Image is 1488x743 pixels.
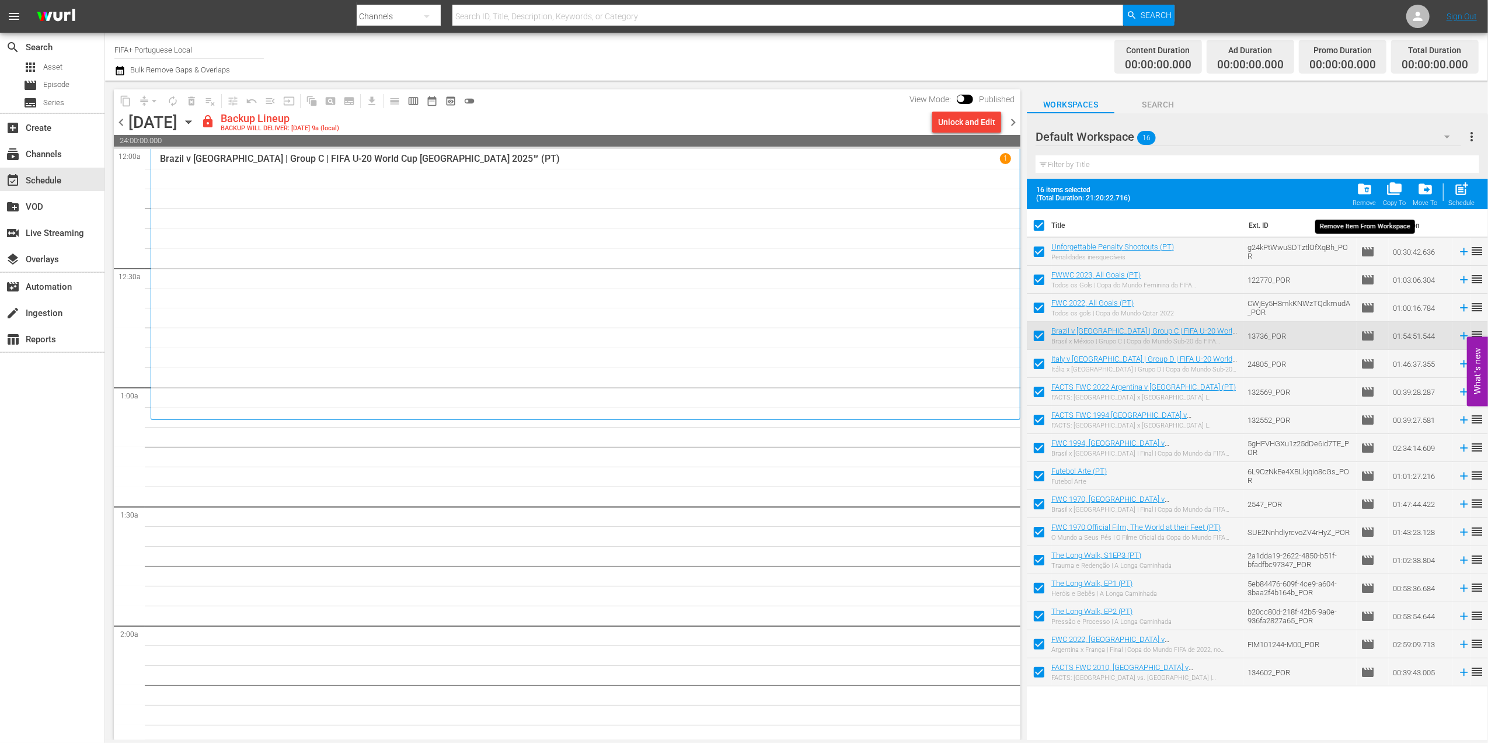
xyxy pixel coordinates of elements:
span: Remove Gaps & Overlaps [135,92,163,110]
div: O Mundo a Seus Pés | O Filme Oficial da Copa do Mundo FIFA 1970™ [1051,534,1238,541]
div: Heróis e Bebês | A Longa Caminhada [1051,590,1157,598]
td: 5eb84476-609f-4ce9-a604-3baa2f4b164b_POR [1243,574,1357,602]
button: Open Feedback Widget [1467,337,1488,407]
span: Schedule [6,173,20,188]
a: The Long Walk, EP1 (PT) [1051,579,1132,588]
span: 00:00:00.000 [1402,58,1468,72]
span: reorder [1470,272,1484,286]
td: 01:03:06.304 [1389,266,1453,294]
img: ans4CAIJ8jUAAAAAAAAAAAAAAAAAAAAAAAAgQb4GAAAAAAAAAAAAAAAAAAAAAAAAJMjXAAAAAAAAAAAAAAAAAAAAAAAAgAT5G... [28,3,84,30]
span: Search [1114,98,1202,112]
span: drive_file_move [1417,181,1433,197]
td: SUE2NnhdIyrcvoZV4rHyZ_POR [1243,518,1357,546]
a: Brazil v [GEOGRAPHIC_DATA] | Group C | FIFA U-20 World Cup [GEOGRAPHIC_DATA] 2025™ (PT) [1051,327,1237,344]
a: Sign Out [1447,12,1477,21]
span: reorder [1470,328,1484,342]
span: Copy Lineup [116,92,135,110]
div: Unlock and Edit [938,112,995,133]
a: FWWC 2023, All Goals (PT) [1051,270,1141,279]
div: FACTS: [GEOGRAPHIC_DATA] x [GEOGRAPHIC_DATA] | [GEOGRAPHIC_DATA] 94 [1051,422,1238,429]
td: 00:58:54.644 [1389,602,1453,630]
span: View Mode: [904,95,957,104]
svg: Add to Schedule [1458,470,1470,482]
a: Italy v [GEOGRAPHIC_DATA] | Group D | FIFA U-20 World Cup Chile 2025™ (PT) [1051,355,1237,372]
div: FACTS: [GEOGRAPHIC_DATA] vs. [GEOGRAPHIC_DATA] | [GEOGRAPHIC_DATA] 2010 [1051,674,1238,682]
svg: Add to Schedule [1458,329,1470,342]
span: reorder [1470,581,1484,595]
span: Episode [1361,357,1375,371]
span: Update Metadata from Key Asset [280,92,298,110]
span: post_add [1454,181,1470,197]
span: Episode [1361,245,1375,259]
td: 01:01:27.216 [1389,462,1453,490]
th: Duration [1386,209,1456,242]
span: Add to Schedule [1445,178,1479,210]
div: Penalidades inesquecíveis [1051,254,1174,261]
a: The Long Walk, EP2 (PT) [1051,607,1132,616]
a: FACTS FWC 2010, [GEOGRAPHIC_DATA] v [GEOGRAPHIC_DATA] (PT) [1051,663,1193,680]
span: menu [7,9,21,23]
div: Copy To [1384,199,1406,207]
div: Brasil x [GEOGRAPHIC_DATA] | Final | Copa do Mundo da FIFA [GEOGRAPHIC_DATA] 1970 | Jogo completo [1051,506,1238,513]
span: Episode [1361,637,1375,651]
a: FWC 1970, [GEOGRAPHIC_DATA] v [GEOGRAPHIC_DATA], Final - FMR (PT) [1051,495,1178,512]
p: 1 [1003,154,1008,162]
span: reorder [1470,412,1484,426]
span: 24 hours Lineup View is OFF [460,92,479,110]
svg: Add to Schedule [1458,638,1470,651]
span: reorder [1470,553,1484,567]
span: Move Item To Workspace [1410,178,1441,210]
span: Episode [1361,329,1375,343]
span: Copy Item To Workspace [1380,178,1410,210]
td: 01:46:37.355 [1389,350,1453,378]
div: Promo Duration [1309,42,1376,58]
div: Itália x [GEOGRAPHIC_DATA] | Grupo D | Copa do Mundo Sub-20 da FIFA [GEOGRAPHIC_DATA] 2025™ [1051,366,1238,373]
div: Brasil x [GEOGRAPHIC_DATA] | Final | Copa do Mundo da FIFA [GEOGRAPHIC_DATA] 1994 | [PERSON_NAME]... [1051,450,1238,457]
span: (Total Duration: 21:20:22.716) [1036,194,1135,202]
span: Loop Content [163,92,182,110]
td: 134602_POR [1243,658,1357,686]
td: 02:34:14.609 [1389,434,1453,462]
div: Todos os gols | Copa do Mundo Qatar 2022 [1051,310,1174,317]
button: Search [1123,5,1175,26]
span: Download as CSV [358,89,381,112]
button: Schedule [1445,178,1479,210]
span: Asset [23,60,37,74]
span: Episode [1361,525,1375,539]
span: 16 [1137,126,1156,150]
a: Futebol Arte (PT) [1051,467,1107,475]
p: Brazil v [GEOGRAPHIC_DATA] | Group C | FIFA U-20 World Cup [GEOGRAPHIC_DATA] 2025™ (PT) [160,153,560,164]
span: chevron_left [114,115,128,130]
span: Episode [1361,413,1375,427]
a: FWC 1994, [GEOGRAPHIC_DATA] v [GEOGRAPHIC_DATA], Final - FMR (PT) [1051,439,1178,456]
span: reorder [1470,440,1484,454]
span: Toggle to switch from Published to Draft view. [957,95,965,103]
svg: Add to Schedule [1458,526,1470,539]
a: FWC 2022, [GEOGRAPHIC_DATA] v [GEOGRAPHIC_DATA], Final - FMR (PT) [1051,635,1178,652]
span: Customize Events [219,89,242,112]
span: Published [973,95,1020,104]
span: toggle_off [464,95,475,107]
span: lock [201,114,215,129]
div: Schedule [1449,199,1475,207]
a: The Long Walk, S1EP3 (PT) [1051,551,1141,560]
td: 132569_POR [1243,378,1357,406]
span: View Backup [441,92,460,110]
td: 01:00:16.784 [1389,294,1453,322]
td: 2a1dda19-2622-4850-b51f-bfadfbc97347_POR [1243,546,1357,574]
td: 00:30:42.636 [1389,238,1453,266]
div: FACTS: [GEOGRAPHIC_DATA] x [GEOGRAPHIC_DATA] | [GEOGRAPHIC_DATA] 2022 [1051,394,1238,401]
span: Episode [1361,469,1375,483]
span: 00:00:00.000 [1309,58,1376,72]
span: Episode [1361,301,1375,315]
span: Overlays [6,252,20,266]
span: Episode [1361,665,1375,679]
span: Search [6,40,20,54]
span: folder_copy [1387,181,1403,197]
th: Ext. ID [1242,209,1354,242]
span: chevron_right [1006,115,1020,130]
td: 122770_POR [1243,266,1357,294]
span: Revert to Primary Episode [242,92,261,110]
span: Refresh All Search Blocks [298,89,321,112]
div: Remove [1353,199,1377,207]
